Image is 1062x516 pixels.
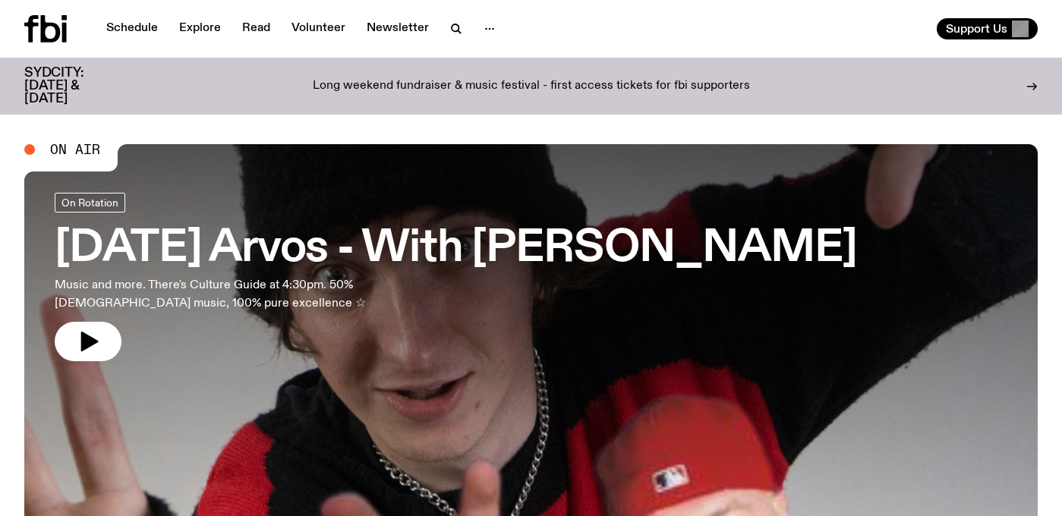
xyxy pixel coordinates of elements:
[61,197,118,208] span: On Rotation
[170,18,230,39] a: Explore
[937,18,1038,39] button: Support Us
[358,18,438,39] a: Newsletter
[97,18,167,39] a: Schedule
[24,67,121,105] h3: SYDCITY: [DATE] & [DATE]
[55,193,125,212] a: On Rotation
[282,18,355,39] a: Volunteer
[50,143,100,156] span: On Air
[313,80,750,93] p: Long weekend fundraiser & music festival - first access tickets for fbi supporters
[55,228,857,270] h3: [DATE] Arvos - With [PERSON_NAME]
[946,22,1007,36] span: Support Us
[55,193,857,361] a: [DATE] Arvos - With [PERSON_NAME]Music and more. There's Culture Guide at 4:30pm. 50% [DEMOGRAPHI...
[55,276,443,313] p: Music and more. There's Culture Guide at 4:30pm. 50% [DEMOGRAPHIC_DATA] music, 100% pure excellen...
[233,18,279,39] a: Read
